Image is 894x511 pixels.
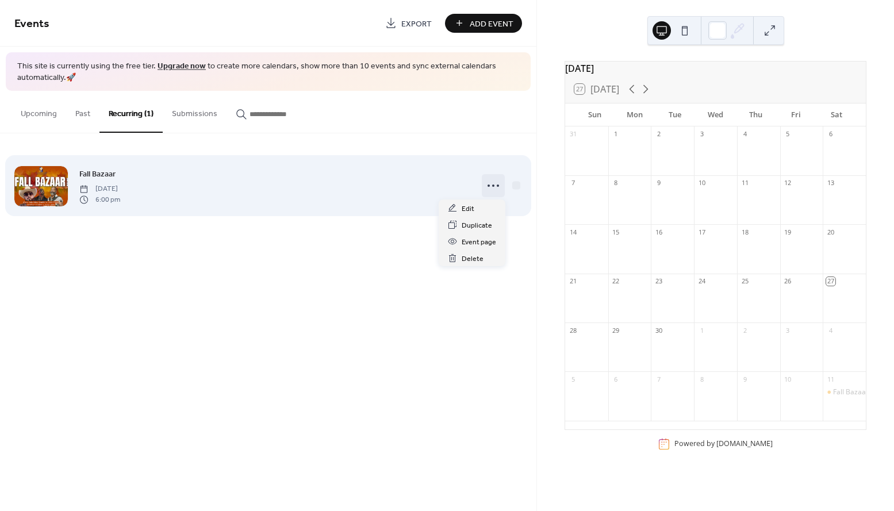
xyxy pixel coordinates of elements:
[654,179,663,187] div: 9
[674,439,773,449] div: Powered by
[462,220,492,232] span: Duplicate
[462,253,484,265] span: Delete
[695,103,735,126] div: Wed
[569,277,577,286] div: 21
[776,103,816,126] div: Fri
[79,167,116,180] a: Fall Bazaar
[826,375,835,383] div: 11
[697,130,706,139] div: 3
[569,326,577,335] div: 28
[17,61,519,83] span: This site is currently using the free tier. to create more calendars, show more than 10 events an...
[462,236,496,248] span: Event page
[784,326,792,335] div: 3
[826,130,835,139] div: 6
[740,228,749,236] div: 18
[401,18,432,30] span: Export
[11,91,66,132] button: Upcoming
[470,18,513,30] span: Add Event
[163,91,227,132] button: Submissions
[445,14,522,33] button: Add Event
[654,326,663,335] div: 30
[740,130,749,139] div: 4
[612,130,620,139] div: 1
[14,13,49,35] span: Events
[740,179,749,187] div: 11
[740,277,749,286] div: 25
[816,103,857,126] div: Sat
[740,326,749,335] div: 2
[697,179,706,187] div: 10
[99,91,163,133] button: Recurring (1)
[784,375,792,383] div: 10
[784,228,792,236] div: 19
[654,375,663,383] div: 7
[736,103,776,126] div: Thu
[79,168,116,180] span: Fall Bazaar
[826,179,835,187] div: 13
[784,130,792,139] div: 5
[826,228,835,236] div: 20
[79,194,120,205] span: 6:00 pm
[462,203,474,215] span: Edit
[655,103,695,126] div: Tue
[612,228,620,236] div: 15
[612,277,620,286] div: 22
[697,375,706,383] div: 8
[654,228,663,236] div: 16
[79,184,120,194] span: [DATE]
[612,375,620,383] div: 6
[654,277,663,286] div: 23
[823,387,866,397] div: Fall Bazaar
[569,375,577,383] div: 5
[377,14,440,33] a: Export
[697,326,706,335] div: 1
[826,326,835,335] div: 4
[565,62,866,75] div: [DATE]
[697,228,706,236] div: 17
[569,228,577,236] div: 14
[158,59,206,74] a: Upgrade now
[66,91,99,132] button: Past
[612,326,620,335] div: 29
[784,179,792,187] div: 12
[833,387,869,397] div: Fall Bazaar
[716,439,773,449] a: [DOMAIN_NAME]
[654,130,663,139] div: 2
[697,277,706,286] div: 24
[612,179,620,187] div: 8
[569,179,577,187] div: 7
[574,103,615,126] div: Sun
[740,375,749,383] div: 9
[826,277,835,286] div: 27
[569,130,577,139] div: 31
[784,277,792,286] div: 26
[615,103,655,126] div: Mon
